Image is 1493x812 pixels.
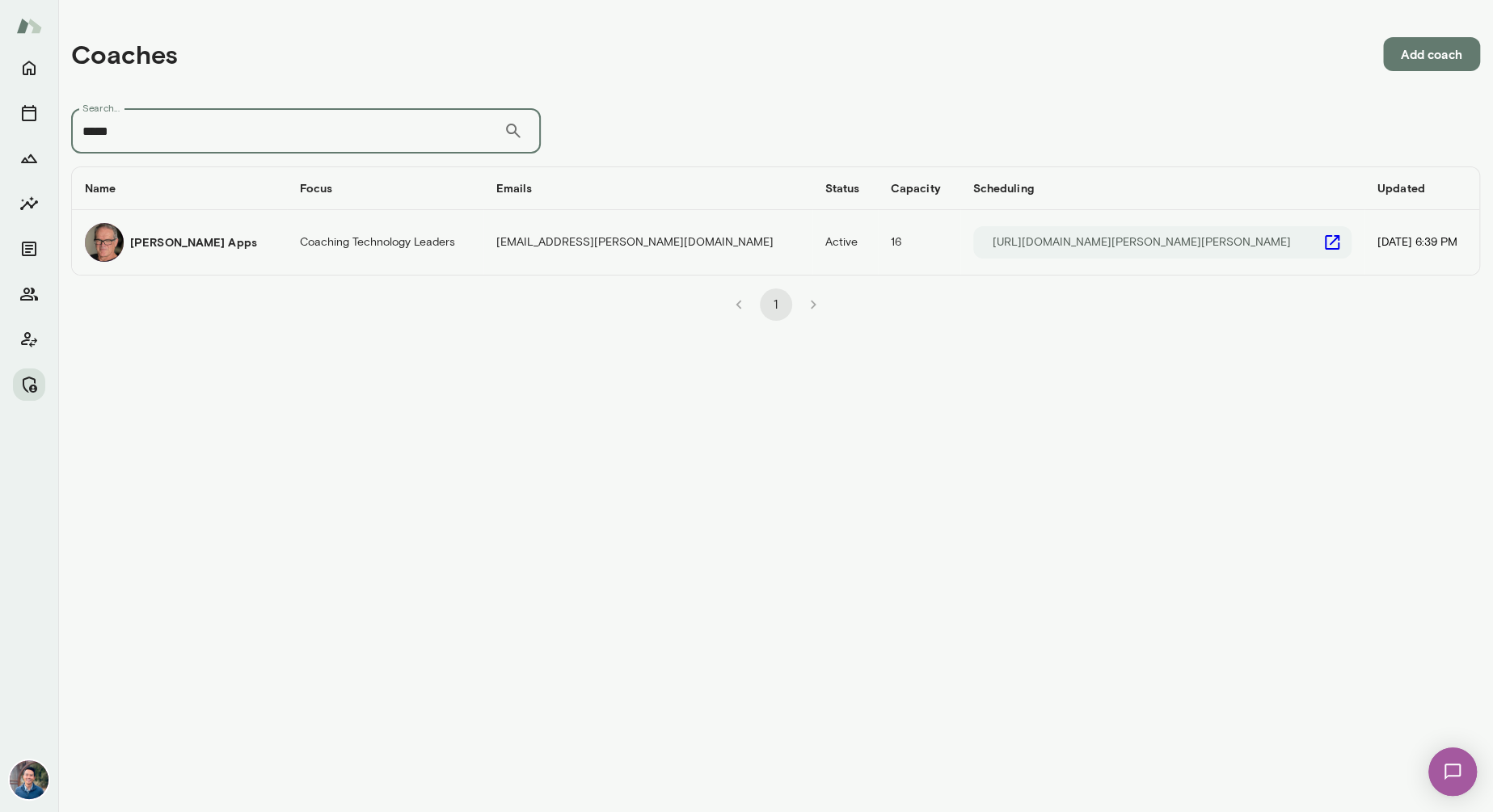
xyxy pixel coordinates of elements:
[993,234,1291,250] p: [URL][DOMAIN_NAME][PERSON_NAME][PERSON_NAME]
[1383,37,1480,71] button: Add coach
[13,233,45,265] button: Documents
[13,52,45,84] button: Home
[13,323,45,356] button: Client app
[13,97,45,129] button: Sessions
[891,180,947,196] h6: Capacity
[13,142,45,175] button: Growth Plan
[85,223,124,262] img: Geoff Apps
[1377,180,1466,196] h6: Updated
[13,278,45,310] button: Members
[10,760,49,799] img: Alex Yu
[300,180,470,196] h6: Focus
[1364,210,1479,275] td: [DATE] 6:39 PM
[760,288,792,321] button: page 1
[287,210,483,275] td: Coaching Technology Leaders
[13,187,45,220] button: Insights
[82,101,120,115] label: Search...
[13,368,45,401] button: Manage
[85,180,274,196] h6: Name
[878,210,960,275] td: 16
[483,210,812,275] td: [EMAIL_ADDRESS][PERSON_NAME][DOMAIN_NAME]
[812,210,878,275] td: Active
[825,180,865,196] h6: Status
[496,180,799,196] h6: Emails
[72,167,1479,275] table: coaches table
[71,39,178,69] h4: Coaches
[130,234,257,250] h6: [PERSON_NAME] Apps
[16,11,42,41] img: Mento
[71,276,1480,321] div: pagination
[720,288,832,321] nav: pagination navigation
[973,180,1352,196] h6: Scheduling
